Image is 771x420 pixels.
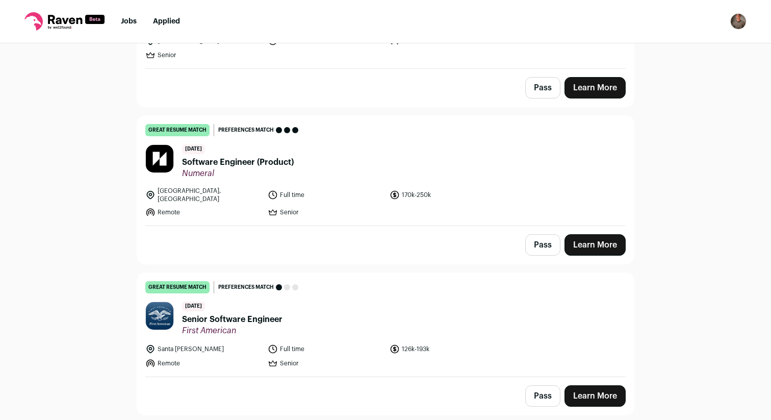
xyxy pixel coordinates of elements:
[268,344,384,354] li: Full time
[145,50,262,60] li: Senior
[182,302,205,311] span: [DATE]
[730,13,747,30] img: 2182566-medium_jpg
[390,187,506,203] li: 170k-250k
[137,116,634,226] a: great resume match Preferences match [DATE] Software Engineer (Product) Numeral [GEOGRAPHIC_DATA]...
[182,313,282,326] span: Senior Software Engineer
[390,344,506,354] li: 126k-193k
[218,282,274,292] span: Preferences match
[146,302,173,330] img: b56f1deb54e306887b99393c57756c0c81d531589f71b4bce5ff9f636875bb4c
[525,77,560,98] button: Pass
[182,168,294,179] span: Numeral
[121,18,137,25] a: Jobs
[137,273,634,377] a: great resume match Preferences match [DATE] Senior Software Engineer First American Santa [PERSON...
[564,234,626,256] a: Learn More
[145,358,262,368] li: Remote
[146,145,173,172] img: 3229ac02d18fd2be9ceafceeb0f18468cce67e58608a057f7e8815f19ef19491.jpg
[730,13,747,30] button: Open dropdown
[145,344,262,354] li: Santa [PERSON_NAME]
[182,144,205,154] span: [DATE]
[564,385,626,407] a: Learn More
[218,125,274,135] span: Preferences match
[145,187,262,203] li: [GEOGRAPHIC_DATA], [GEOGRAPHIC_DATA]
[145,281,210,293] div: great resume match
[525,234,560,256] button: Pass
[268,358,384,368] li: Senior
[182,156,294,168] span: Software Engineer (Product)
[145,207,262,217] li: Remote
[145,124,210,136] div: great resume match
[268,187,384,203] li: Full time
[564,77,626,98] a: Learn More
[268,207,384,217] li: Senior
[182,326,282,336] span: First American
[525,385,560,407] button: Pass
[153,18,180,25] a: Applied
